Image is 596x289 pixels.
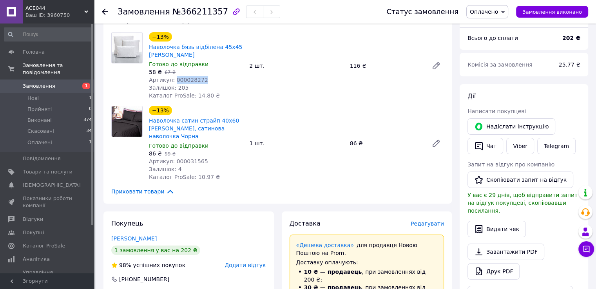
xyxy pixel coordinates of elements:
[83,117,92,124] span: 374
[149,92,220,99] span: Каталог ProSale: 14.80 ₴
[23,229,44,236] span: Покупці
[111,261,185,269] div: успішних покупок
[578,241,594,257] button: Чат з покупцем
[25,12,94,19] div: Ваш ID: 3960750
[111,187,174,196] span: Приховати товари
[149,106,172,115] div: −13%
[112,33,142,63] img: Наволочка бязь відбілена 45х45 Ярослав
[467,61,533,68] span: Комісія за замовлення
[149,117,239,139] a: Наволочка сатин страйп 40х60 [PERSON_NAME], сатинова наволочка Чорна
[347,60,425,71] div: 116 ₴
[467,192,578,214] span: У вас є 29 днів, щоб відправити запит на відгук покупцеві, скопіювавши посилання.
[27,128,54,135] span: Скасовані
[23,168,72,175] span: Товари та послуги
[149,166,182,172] span: Залишок: 4
[149,44,242,58] a: Наволочка бязь відбілена 45х45 [PERSON_NAME]
[559,61,580,68] span: 25.77 ₴
[467,138,503,154] button: Чат
[386,8,458,16] div: Статус замовлення
[225,262,266,268] span: Додати відгук
[428,58,444,74] a: Редагувати
[102,8,108,16] div: Повернутися назад
[27,95,39,102] span: Нові
[89,106,92,113] span: 0
[470,9,498,15] span: Оплачено
[149,32,172,42] div: −13%
[562,35,580,41] b: 202 ₴
[89,95,92,102] span: 1
[467,221,526,237] button: Видати чек
[522,9,582,15] span: Замовлення виконано
[467,35,518,41] span: Всього до сплати
[27,117,52,124] span: Виконані
[296,241,438,257] div: для продавця Новою Поштою на Prom.
[467,263,520,280] a: Друк PDF
[304,269,362,275] span: 10 ₴ — продавець
[27,139,52,146] span: Оплачені
[467,161,554,168] span: Запит на відгук про компанію
[467,118,555,135] button: Надіслати інструкцію
[111,220,143,227] span: Покупець
[4,27,92,42] input: Пошук
[27,106,52,113] span: Прийняті
[149,150,162,157] span: 86 ₴
[23,49,45,56] span: Головна
[428,135,444,151] a: Редагувати
[23,155,61,162] span: Повідомлення
[118,275,170,283] div: [PHONE_NUMBER]
[149,77,208,83] span: Артикул: 000028272
[296,242,354,248] a: «Дешева доставка»
[516,6,588,18] button: Замовлення виконано
[23,62,94,76] span: Замовлення та повідомлення
[467,244,544,260] a: Завантажити PDF
[172,7,228,16] span: №366211357
[82,83,90,89] span: 1
[246,138,346,149] div: 1 шт.
[86,128,92,135] span: 34
[112,106,142,137] img: Наволочка сатин страйп 40х60 Ярослав, сатинова наволочка Чорна
[411,220,444,227] span: Редагувати
[149,69,162,75] span: 58 ₴
[165,70,176,75] span: 67 ₴
[89,139,92,146] span: 1
[149,158,208,164] span: Артикул: 000031565
[118,7,170,16] span: Замовлення
[467,92,476,100] span: Дії
[290,220,321,227] span: Доставка
[23,256,50,263] span: Аналітика
[111,246,200,255] div: 1 замовлення у вас на 202 ₴
[149,174,220,180] span: Каталог ProSale: 10.97 ₴
[246,60,346,71] div: 2 шт.
[25,5,84,12] span: ACE044
[296,258,438,266] div: Доставку оплачують:
[111,235,157,242] a: [PERSON_NAME]
[296,268,438,284] li: , при замовленнях від 200 ₴;
[149,61,208,67] span: Готово до відправки
[119,262,131,268] span: 98%
[111,17,190,25] span: Товари в замовленні (2)
[23,182,81,189] span: [DEMOGRAPHIC_DATA]
[537,138,576,154] a: Telegram
[506,138,534,154] a: Viber
[23,269,72,283] span: Управління сайтом
[23,242,65,249] span: Каталог ProSale
[347,138,425,149] div: 86 ₴
[23,216,43,223] span: Відгуки
[23,83,55,90] span: Замовлення
[165,151,176,157] span: 99 ₴
[467,108,526,114] span: Написати покупцеві
[149,85,188,91] span: Залишок: 205
[467,172,573,188] button: Скопіювати запит на відгук
[149,143,208,149] span: Готово до відправки
[23,195,72,209] span: Показники роботи компанії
